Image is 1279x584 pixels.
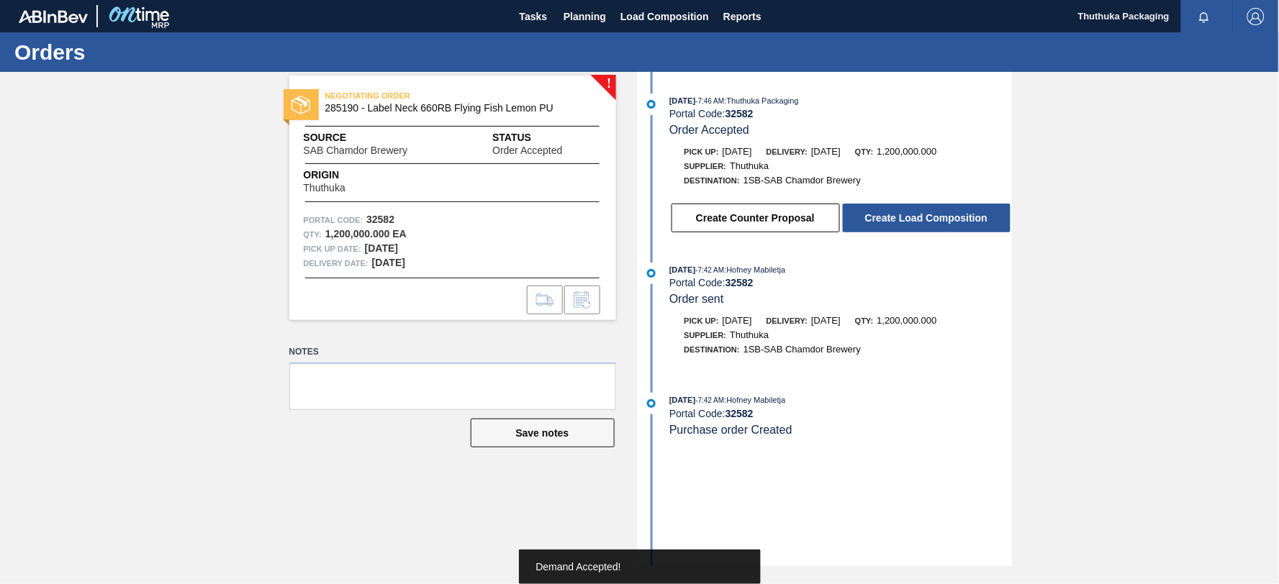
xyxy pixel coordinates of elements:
[684,331,727,339] span: Supplier:
[304,130,451,145] span: Source
[725,396,786,404] span: : Hofney Mabiletja
[767,147,808,156] span: Delivery:
[14,44,270,60] h1: Orders
[669,265,695,274] span: [DATE]
[684,345,740,354] span: Destination:
[620,8,709,25] span: Load Composition
[669,96,695,105] span: [DATE]
[723,146,752,157] span: [DATE]
[843,204,1011,232] button: Create Load Composition
[725,265,786,274] span: : Hofney Mabiletja
[767,316,808,325] span: Delivery:
[744,175,861,186] span: 1SB-SAB Chamdor Brewery
[19,10,88,23] img: TNhmsLtSVTkK8tSr43FrP2fwEKptu5GPRR3wAAAABJRU5ErkJggg==
[669,108,1011,119] div: Portal Code:
[669,124,749,136] span: Order Accepted
[730,329,769,340] span: Thuthuka
[325,228,407,239] strong: 1,200,000.000 EA
[684,316,719,325] span: Pick up:
[564,286,600,314] div: Inform order change
[518,8,549,25] span: Tasks
[672,204,840,232] button: Create Counter Proposal
[723,315,752,326] span: [DATE]
[492,145,562,156] span: Order Accepted
[291,96,310,114] img: status
[726,277,754,288] strong: 32582
[304,183,345,193] span: Thuthuka
[811,315,841,326] span: [DATE]
[304,242,361,256] span: Pick up Date:
[304,213,363,227] span: Portal Code:
[811,146,841,157] span: [DATE]
[669,293,724,305] span: Order sent
[647,100,656,109] img: atual
[726,108,754,119] strong: 32582
[527,286,563,314] div: Go to Load Composition
[855,147,873,156] span: Qty:
[877,315,937,326] span: 1,200,000.000
[725,96,799,105] span: : Thuthuka Packaging
[696,396,725,404] span: - 7:42 AM
[696,97,725,105] span: - 7:46 AM
[492,130,601,145] span: Status
[744,344,861,355] span: 1SB-SAB Chamdor Brewery
[726,408,754,419] strong: 32582
[536,561,621,572] span: Demand Accepted!
[669,396,695,404] span: [DATE]
[684,162,727,170] span: Supplier:
[730,160,769,171] span: Thuthuka
[669,277,1011,288] div: Portal Code:
[325,103,587,114] span: 285190 - Label Neck 660RB Flying Fish Lemon PU
[1247,8,1265,25] img: Logout
[855,316,873,325] span: Qty:
[304,145,408,156] span: SAB Chamdor Brewery
[684,147,719,156] span: Pick up:
[304,256,369,270] span: Delivery Date:
[647,399,656,408] img: atual
[471,419,615,447] button: Save notes
[304,227,322,242] span: Qty :
[289,342,616,362] label: Notes
[669,424,792,436] span: Purchase order Created
[684,176,740,185] span: Destination:
[696,266,725,274] span: - 7:42 AM
[304,168,381,183] span: Origin
[877,146,937,157] span: 1,200,000.000
[1181,6,1227,27] button: Notifications
[723,8,761,25] span: Reports
[325,88,527,103] span: NEGOTIATING ORDER
[366,214,394,225] strong: 32582
[647,269,656,278] img: atual
[564,8,606,25] span: Planning
[669,408,1011,419] div: Portal Code:
[372,257,405,268] strong: [DATE]
[365,242,398,254] strong: [DATE]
